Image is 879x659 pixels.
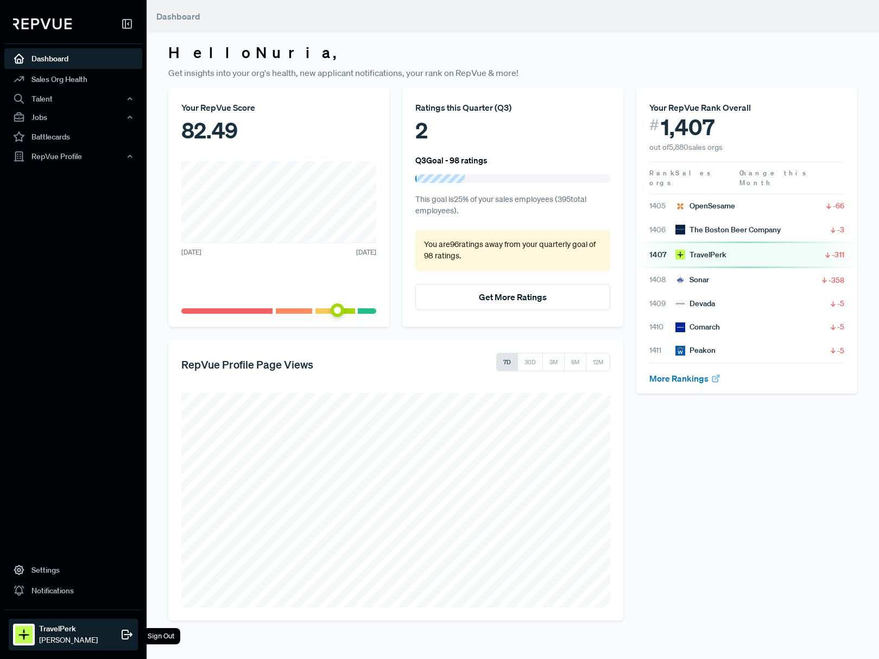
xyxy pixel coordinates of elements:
img: TravelPerk [15,626,33,643]
button: RepVue Profile [4,147,142,166]
span: -5 [837,345,844,356]
span: Dashboard [156,11,200,22]
img: Sonar [675,275,685,285]
span: 1406 [649,224,675,236]
strong: TravelPerk [39,623,98,635]
span: -311 [832,249,844,260]
span: 1405 [649,200,675,212]
div: Ratings this Quarter ( Q3 ) [415,101,610,114]
span: # [649,114,659,136]
span: [DATE] [181,248,201,257]
span: Your RepVue Rank Overall [649,102,751,113]
button: 7D [496,353,518,371]
span: -5 [837,298,844,309]
a: TravelPerkTravelPerk[PERSON_NAME]Sign Out [4,610,142,650]
span: -5 [837,321,844,332]
img: RepVue [13,18,72,29]
a: Dashboard [4,48,142,69]
button: 12M [586,353,610,371]
a: Settings [4,560,142,580]
span: 1409 [649,298,675,309]
a: More Rankings [649,373,721,384]
button: Jobs [4,108,142,126]
span: -3 [837,224,844,235]
span: Change this Month [739,168,808,187]
img: TravelPerk [675,250,685,259]
p: This goal is 25 % of your sales employees ( 395 total employees). [415,194,610,217]
button: Talent [4,90,142,108]
h6: Q3 Goal - 98 ratings [415,155,488,165]
div: 82.49 [181,114,376,147]
a: Battlecards [4,126,142,147]
span: 1,407 [661,114,714,140]
p: Get insights into your org's health, new applicant notifications, your rank on RepVue & more! [168,66,857,79]
img: Comarch [675,322,685,332]
span: 1408 [649,274,675,286]
span: -358 [829,275,844,286]
div: The Boston Beer Company [675,224,781,236]
img: Peakon [675,346,685,356]
a: Notifications [4,580,142,601]
div: Devada [675,298,715,309]
img: The Boston Beer Company [675,225,685,235]
button: 6M [564,353,586,371]
div: Peakon [675,345,716,356]
div: Your RepVue Score [181,101,376,114]
span: Sales orgs [649,168,712,187]
button: Get More Ratings [415,284,610,310]
div: Sign Out [142,628,180,644]
img: Devada [675,299,685,308]
a: Sales Org Health [4,69,142,90]
div: OpenSesame [675,200,735,212]
span: 1410 [649,321,675,333]
h3: Hello Nuria , [168,43,857,62]
span: [DATE] [356,248,376,257]
img: OpenSesame [675,201,685,211]
div: Comarch [675,321,720,333]
span: 1407 [649,249,675,261]
button: 3M [542,353,565,371]
h5: RepVue Profile Page Views [181,358,313,371]
span: 1411 [649,345,675,356]
span: Rank [649,168,675,178]
div: TravelPerk [675,249,726,261]
span: -66 [833,200,844,211]
p: You are 96 ratings away from your quarterly goal of 98 ratings . [424,239,602,262]
div: Sonar [675,274,709,286]
span: out of 5,880 sales orgs [649,142,723,152]
span: [PERSON_NAME] [39,635,98,646]
div: 2 [415,114,610,147]
button: 30D [517,353,543,371]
